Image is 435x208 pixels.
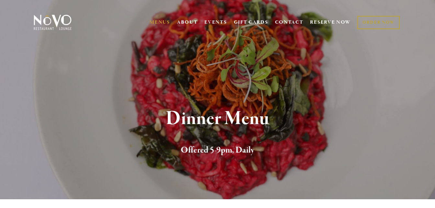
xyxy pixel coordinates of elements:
a: ORDER NOW [357,16,400,29]
a: CONTACT [275,16,303,29]
a: GIFT CARDS [234,16,268,29]
a: MENUS [150,19,170,26]
a: EVENTS [204,19,227,26]
h2: Offered 5-9pm, Daily [43,144,391,157]
a: RESERVE NOW [310,16,351,29]
h1: Dinner Menu [43,108,391,129]
a: ABOUT [177,19,198,26]
img: Novo Restaurant &amp; Lounge [32,14,73,30]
